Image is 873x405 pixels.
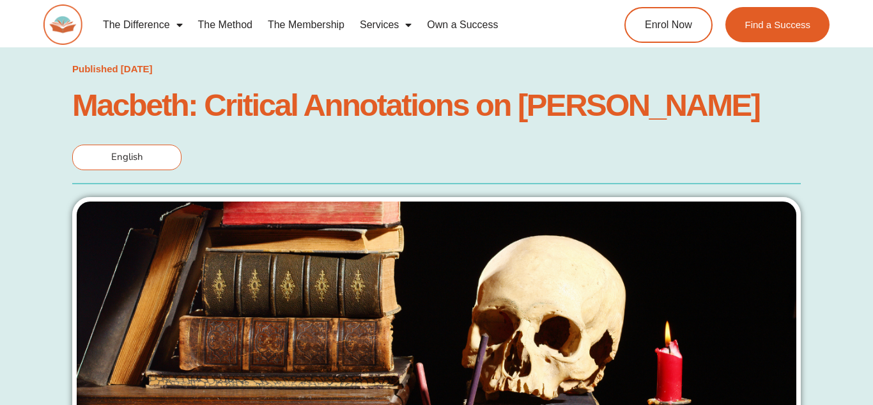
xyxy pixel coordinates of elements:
[111,150,143,163] span: English
[624,7,713,43] a: Enrol Now
[352,10,419,40] a: Services
[72,63,118,74] span: Published
[72,91,801,119] h1: Macbeth: Critical Annotations on [PERSON_NAME]
[95,10,190,40] a: The Difference
[190,10,260,40] a: The Method
[725,7,830,42] a: Find a Success
[121,63,153,74] time: [DATE]
[72,60,153,78] a: Published [DATE]
[419,10,506,40] a: Own a Success
[645,20,692,30] span: Enrol Now
[260,10,352,40] a: The Membership
[95,10,580,40] nav: Menu
[745,20,810,29] span: Find a Success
